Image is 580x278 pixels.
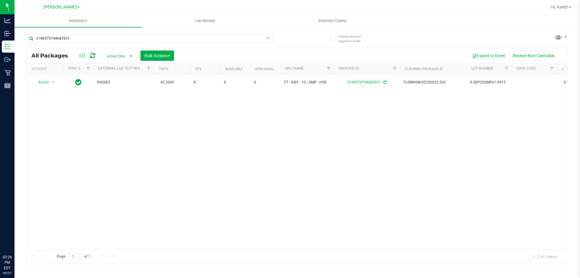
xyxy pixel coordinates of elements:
inline-svg: Outbound [5,57,11,63]
button: Bulk Actions [140,51,174,61]
span: Inventory Counts [310,18,355,24]
a: 2190579744683951 [347,80,381,84]
span: 0.1260 [561,78,578,87]
inline-svg: Retail [5,70,11,76]
span: [PERSON_NAME] [43,5,77,10]
a: Filter [144,64,154,74]
a: Lot Number [471,66,493,70]
a: Lab Results [142,15,269,27]
span: select [50,78,57,87]
span: Include items not tagged for facility [338,34,369,43]
a: Filter [547,64,557,74]
inline-svg: Inbound [5,31,11,37]
span: 45.2000 [157,78,177,87]
span: Clear [266,34,270,42]
span: Sync from Compliance System [382,80,386,84]
span: 0 [254,80,277,85]
span: FT - KIEF - 1G - GMP - HYB [284,80,330,85]
span: Page of 1 [52,252,95,261]
span: 8 [194,80,217,85]
button: Receive Non-Cannabis [509,51,559,61]
a: Lock Code [517,66,536,70]
span: PASSED [97,80,150,85]
a: Sync Status [68,66,91,70]
span: K-SEP25GMP01-0915 [470,80,508,85]
a: Inventory Counts [269,15,396,27]
span: Action [33,78,49,87]
button: Export to Excel [468,51,509,61]
span: In Sync [75,78,82,87]
a: Filter [502,64,512,74]
a: Flourish Package ID [405,67,443,71]
span: Hi, Kaleb! [551,5,569,9]
a: SKU Name [285,66,304,70]
input: 1 [69,252,80,261]
inline-svg: Reports [5,83,11,89]
span: 1 - 1 of 1 items [528,252,562,261]
span: Lab Results [187,18,224,24]
a: External Lab Test Result [98,66,146,70]
a: THC% [159,67,169,71]
a: Qty [195,67,201,71]
a: Inventory [14,15,142,27]
inline-svg: Inventory [5,44,11,50]
inline-svg: Analytics [5,18,11,24]
a: Filter [390,64,400,74]
span: FLSRWGM-20250922-550 [404,80,463,85]
a: Available [225,67,243,71]
iframe: Resource center [6,230,24,248]
p: 09/27 [3,271,12,275]
a: Filter [83,64,93,74]
div: Actions [31,67,61,71]
input: Search Package ID, Item Name, SKU, Lot or Part Number... [27,34,273,43]
a: Non-Available [255,67,282,71]
a: CBD% [562,67,572,71]
span: Bulk Actions [144,53,170,58]
span: All Packages [31,52,74,59]
span: Inventory [14,18,142,24]
a: Package ID [338,66,359,70]
p: 03:26 PM EDT [3,254,12,271]
a: Filter [324,64,333,74]
span: 8 [224,80,247,85]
